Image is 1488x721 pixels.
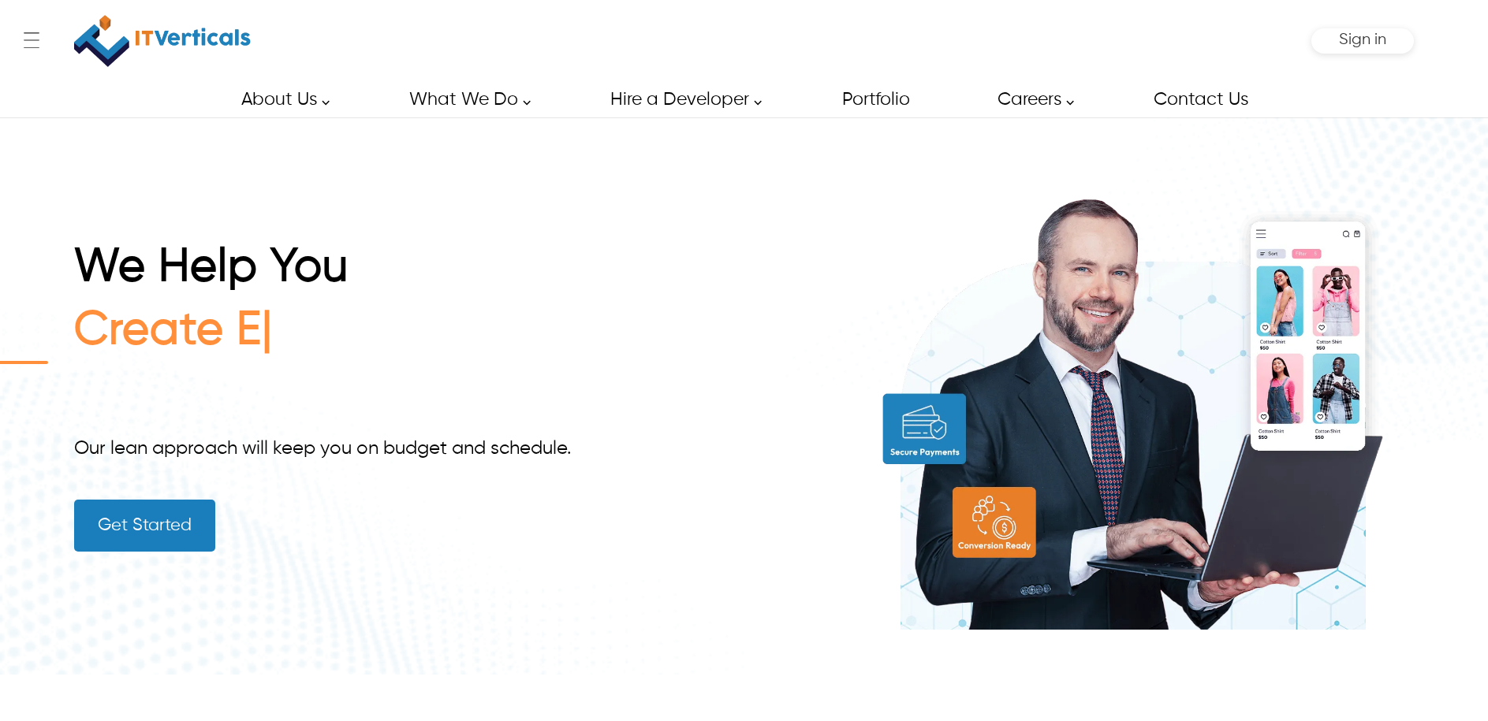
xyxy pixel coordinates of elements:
[1339,36,1386,46] a: Sign in
[824,82,927,117] a: Portfolio
[74,437,610,460] div: Our lean approach will keep you on budget and schedule.
[592,82,770,117] a: Hire a Developer
[74,308,262,354] span: Create E
[74,500,215,552] a: Get Started
[223,82,338,117] a: About Us
[852,162,1414,630] img: build
[74,8,251,74] img: IT Verticals Inc
[979,82,1083,117] a: Careers
[391,82,539,117] a: What We Do
[74,240,610,303] h1: We Help You
[1136,82,1265,117] a: Contact Us
[1339,32,1386,48] span: Sign in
